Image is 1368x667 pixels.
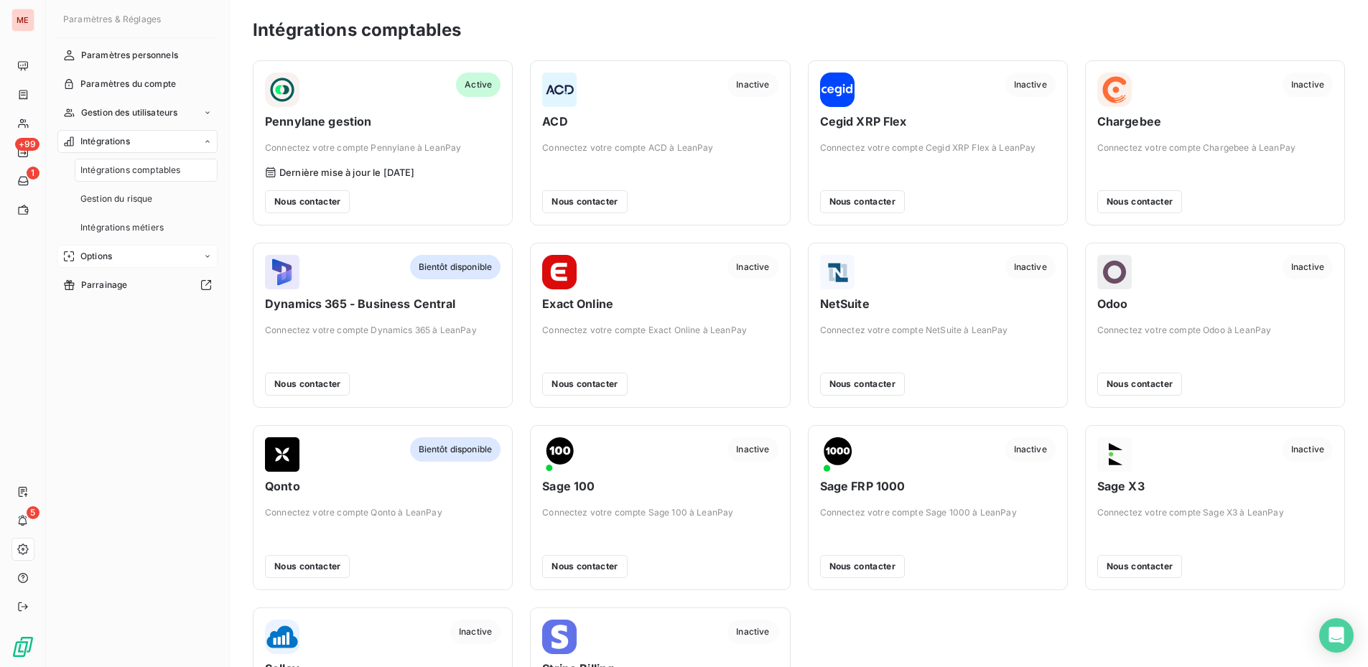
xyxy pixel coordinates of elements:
[27,167,39,179] span: 1
[542,506,778,519] span: Connectez votre compte Sage 100 à LeanPay
[81,106,178,119] span: Gestion des utilisateurs
[265,555,350,578] button: Nous contacter
[542,555,627,578] button: Nous contacter
[450,620,501,644] span: Inactive
[1097,373,1182,396] button: Nous contacter
[1005,255,1056,279] span: Inactive
[265,506,501,519] span: Connectez votre compte Qonto à LeanPay
[265,477,501,495] span: Qonto
[80,164,180,177] span: Intégrations comptables
[1283,73,1333,97] span: Inactive
[57,274,218,297] a: Parrainage
[542,113,778,130] span: ACD
[265,113,501,130] span: Pennylane gestion
[27,506,39,519] span: 5
[265,437,299,472] img: Qonto logo
[1005,73,1056,97] span: Inactive
[1097,295,1333,312] span: Odoo
[542,73,577,107] img: ACD logo
[1097,437,1132,472] img: Sage X3 logo
[57,130,218,239] a: IntégrationsIntégrations comptablesGestion du risqueIntégrations métiers
[1097,190,1182,213] button: Nous contacter
[820,73,855,107] img: Cegid XRP Flex logo
[80,250,112,263] span: Options
[11,169,34,192] a: 1
[820,113,1056,130] span: Cegid XRP Flex
[542,295,778,312] span: Exact Online
[81,49,178,62] span: Paramètres personnels
[75,159,218,182] a: Intégrations comptables
[57,73,218,95] a: Paramètres du compte
[820,437,855,472] img: Sage FRP 1000 logo
[81,279,128,291] span: Parrainage
[542,437,577,472] img: Sage 100 logo
[265,255,299,289] img: Dynamics 365 - Business Central logo
[820,373,905,396] button: Nous contacter
[15,138,39,151] span: +99
[63,14,161,24] span: Paramètres & Réglages
[542,255,577,289] img: Exact Online logo
[820,324,1056,337] span: Connectez votre compte NetSuite à LeanPay
[727,620,778,644] span: Inactive
[542,620,577,654] img: Stripe Billing logo
[820,477,1056,495] span: Sage FRP 1000
[1319,618,1354,653] div: Open Intercom Messenger
[1005,437,1056,462] span: Inactive
[57,44,218,67] a: Paramètres personnels
[410,255,501,279] span: Bientôt disponible
[820,255,855,289] img: NetSuite logo
[1097,324,1333,337] span: Connectez votre compte Odoo à LeanPay
[1097,113,1333,130] span: Chargebee
[75,216,218,239] a: Intégrations métiers
[265,295,501,312] span: Dynamics 365 - Business Central
[265,141,501,154] span: Connectez votre compte Pennylane à LeanPay
[1097,141,1333,154] span: Connectez votre compte Chargebee à LeanPay
[265,73,299,107] img: Pennylane gestion logo
[75,187,218,210] a: Gestion du risque
[80,221,164,234] span: Intégrations métiers
[1097,477,1333,495] span: Sage X3
[265,190,350,213] button: Nous contacter
[820,295,1056,312] span: NetSuite
[1097,73,1132,107] img: Chargebee logo
[727,255,778,279] span: Inactive
[820,190,905,213] button: Nous contacter
[542,141,778,154] span: Connectez votre compte ACD à LeanPay
[80,78,176,90] span: Paramètres du compte
[542,190,627,213] button: Nous contacter
[1097,506,1333,519] span: Connectez votre compte Sage X3 à LeanPay
[542,324,778,337] span: Connectez votre compte Exact Online à LeanPay
[1097,255,1132,289] img: Odoo logo
[57,101,218,124] a: Gestion des utilisateurs
[80,192,153,205] span: Gestion du risque
[1283,437,1333,462] span: Inactive
[11,141,34,164] a: +99
[542,373,627,396] button: Nous contacter
[253,17,461,43] h3: Intégrations comptables
[727,73,778,97] span: Inactive
[279,167,415,178] span: Dernière mise à jour le [DATE]
[57,245,218,268] a: Options
[820,141,1056,154] span: Connectez votre compte Cegid XRP Flex à LeanPay
[265,373,350,396] button: Nous contacter
[265,620,299,654] img: Sellsy logo
[820,555,905,578] button: Nous contacter
[1097,555,1182,578] button: Nous contacter
[265,324,501,337] span: Connectez votre compte Dynamics 365 à LeanPay
[727,437,778,462] span: Inactive
[1283,255,1333,279] span: Inactive
[456,73,501,97] span: Active
[542,477,778,495] span: Sage 100
[820,506,1056,519] span: Connectez votre compte Sage 1000 à LeanPay
[80,135,130,148] span: Intégrations
[11,9,34,32] div: ME
[11,635,34,658] img: Logo LeanPay
[410,437,501,462] span: Bientôt disponible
